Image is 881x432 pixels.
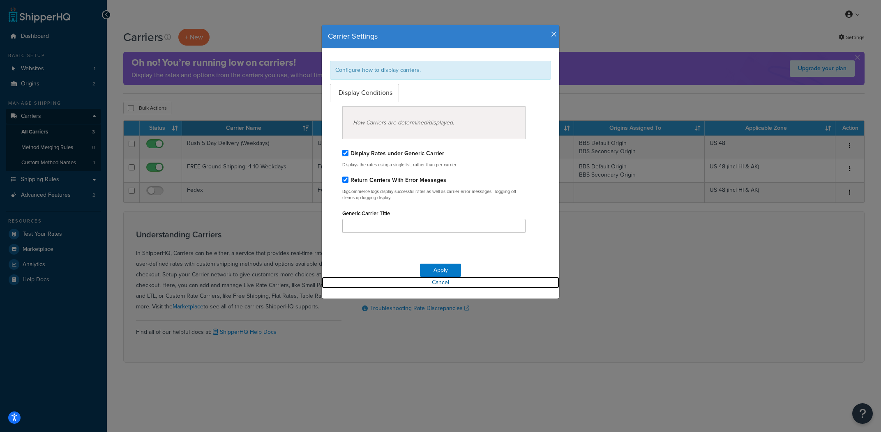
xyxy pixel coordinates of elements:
label: Display Rates under Generic Carrier [351,149,444,158]
div: How Carriers are determined/displayed. [342,106,526,139]
p: BigCommerce logs display successful rates as well as carrier error messages. Toggling off cleans ... [342,188,526,201]
label: Return Carriers With Error Messages [351,176,446,184]
a: Cancel [322,277,559,288]
input: Return Carriers With Error Messages [342,177,348,183]
p: Displays the rates using a single list, rather than per carrier [342,162,526,168]
button: Apply [420,264,461,277]
input: Display Rates under Generic Carrier [342,150,348,156]
a: Display Conditions [330,84,399,102]
h4: Carrier Settings [328,31,553,42]
label: Generic Carrier Title [342,210,390,216]
div: Configure how to display carriers. [330,61,551,80]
